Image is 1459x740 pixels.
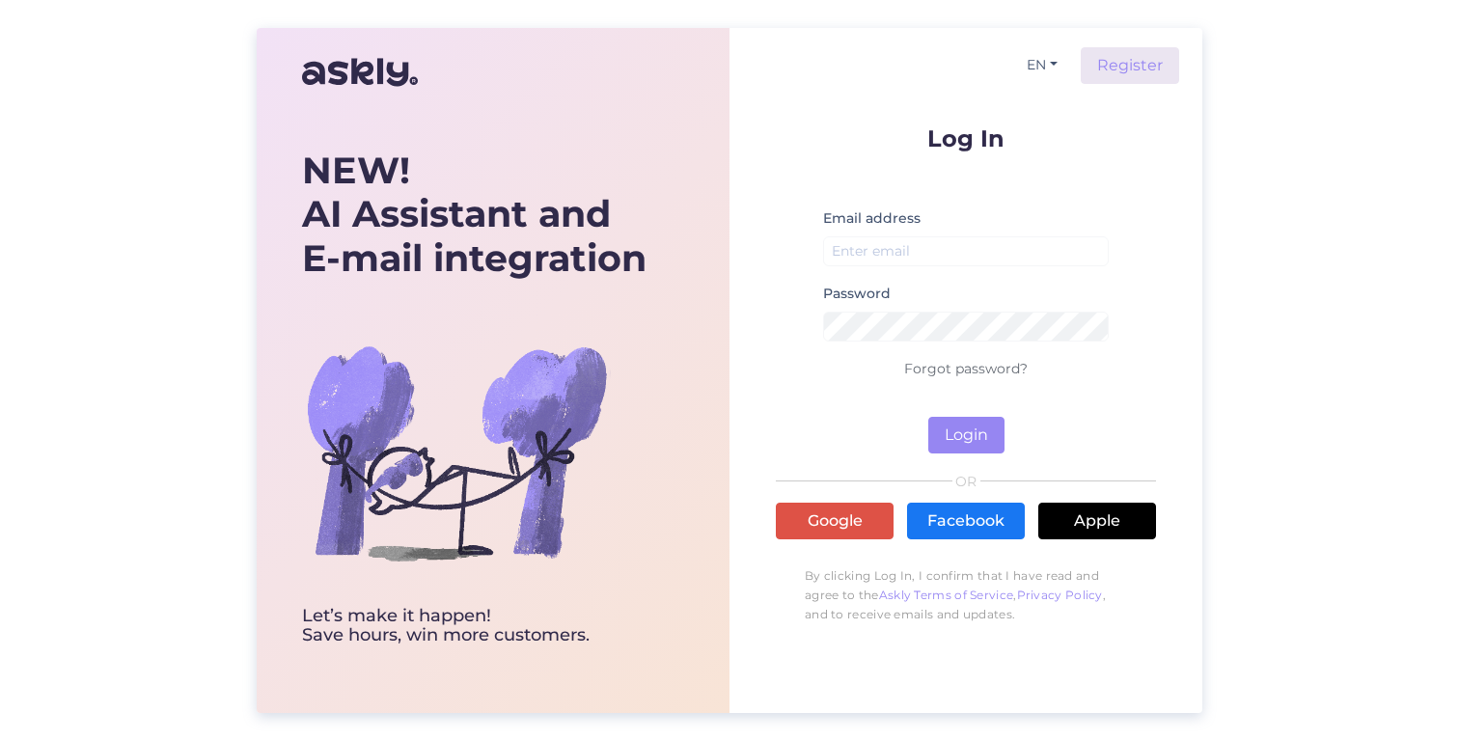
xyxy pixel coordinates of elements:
a: Facebook [907,503,1025,539]
label: Password [823,284,891,304]
p: By clicking Log In, I confirm that I have read and agree to the , , and to receive emails and upd... [776,557,1156,634]
a: Google [776,503,894,539]
button: Login [928,417,1005,453]
label: Email address [823,208,921,229]
a: Privacy Policy [1017,588,1103,602]
a: Askly Terms of Service [879,588,1014,602]
div: AI Assistant and E-mail integration [302,149,647,281]
b: NEW! [302,148,410,193]
div: Let’s make it happen! Save hours, win more customers. [302,607,647,645]
button: EN [1019,51,1065,79]
a: Forgot password? [904,360,1028,377]
a: Apple [1038,503,1156,539]
span: OR [952,475,980,488]
p: Log In [776,126,1156,151]
a: Register [1081,47,1179,84]
img: bg-askly [302,298,611,607]
input: Enter email [823,236,1109,266]
img: Askly [302,49,418,96]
